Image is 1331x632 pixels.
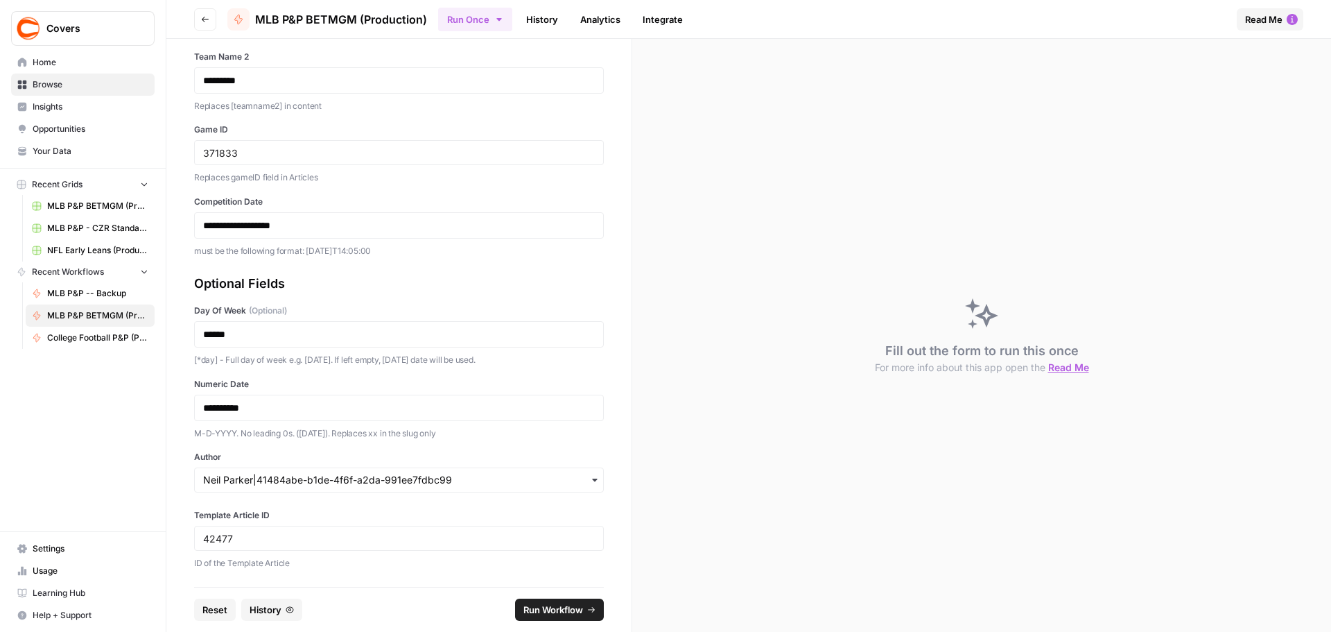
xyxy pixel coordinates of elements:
a: Home [11,51,155,74]
button: Help + Support [11,604,155,626]
label: Template Article ID [194,509,604,522]
div: Fill out the form to run this once [875,341,1089,375]
a: MLB P&P - CZR Standard (Production) Grid [26,217,155,239]
span: Help + Support [33,609,148,622]
span: MLB P&P BETMGM (Production) Grid [47,200,148,212]
span: College Football P&P (Production) [47,332,148,344]
p: Replaces gameID field in Articles [194,171,604,185]
a: History [518,8,566,31]
span: History [250,603,281,617]
button: For more info about this app open the Read Me [875,361,1089,375]
button: Read Me [1237,8,1303,31]
button: Recent Grids [11,174,155,195]
a: College Football P&P (Production) [26,327,155,349]
span: Read Me [1245,12,1282,26]
label: Numeric Date [194,378,604,391]
span: MLB P&P BETMGM (Production) [47,309,148,322]
a: Usage [11,560,155,582]
span: Covers [46,22,130,35]
span: Home [33,56,148,69]
p: M-D-YYYY. No leading 0s. ([DATE]). Replaces xx in the slug only [194,427,604,441]
a: Browse [11,74,155,96]
input: Neil Parker|41484abe-b1de-4f6f-a2da-991ee7fdbc99 [203,473,595,487]
button: Run Once [438,8,512,31]
a: MLB P&P BETMGM (Production) [26,305,155,327]
a: Insights [11,96,155,118]
a: MLB P&P -- Backup [26,282,155,305]
label: Competition Date [194,196,604,208]
label: Game ID [194,123,604,136]
span: Recent Grids [32,178,82,191]
span: Your Data [33,145,148,157]
a: Opportunities [11,118,155,140]
span: NFL Early Leans (Production) Grid [47,244,148,257]
p: [*day] - Full day of week e.g. [DATE]. If left empty, [DATE] date will be used. [194,353,604,367]
a: MLB P&P BETMGM (Production) [227,8,427,31]
span: Read Me [1048,361,1089,373]
p: Replaces [teamname2] in content [194,99,604,113]
a: Learning Hub [11,582,155,604]
a: NFL Early Leans (Production) Grid [26,239,155,262]
button: Reset [194,599,236,621]
button: Workspace: Covers [11,11,155,46]
span: MLB P&P BETMGM (Production) [255,11,427,28]
a: Integrate [634,8,691,31]
span: Browse [33,78,148,91]
a: MLB P&P BETMGM (Production) Grid [26,195,155,217]
p: must be the following format: [DATE]T14:05:00 [194,244,604,258]
a: Your Data [11,140,155,162]
button: Recent Workflows [11,262,155,282]
button: History [241,599,302,621]
span: Settings [33,543,148,555]
span: MLB P&P - CZR Standard (Production) Grid [47,222,148,234]
p: ID of the Template Article [194,556,604,570]
label: Day Of Week [194,305,604,317]
span: Insights [33,101,148,113]
img: Covers Logo [16,16,41,41]
span: Run Workflow [523,603,583,617]
label: Team Name 2 [194,51,604,63]
span: Learning Hub [33,587,148,599]
button: Run Workflow [515,599,604,621]
input: 42477 [203,532,595,545]
label: Author [194,451,604,463]
a: Analytics [572,8,629,31]
div: Optional Fields [194,274,604,293]
a: Settings [11,538,155,560]
span: (Optional) [249,305,287,317]
span: Opportunities [33,123,148,135]
span: Reset [202,603,227,617]
span: Usage [33,565,148,577]
span: MLB P&P -- Backup [47,287,148,300]
span: Recent Workflows [32,266,104,278]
